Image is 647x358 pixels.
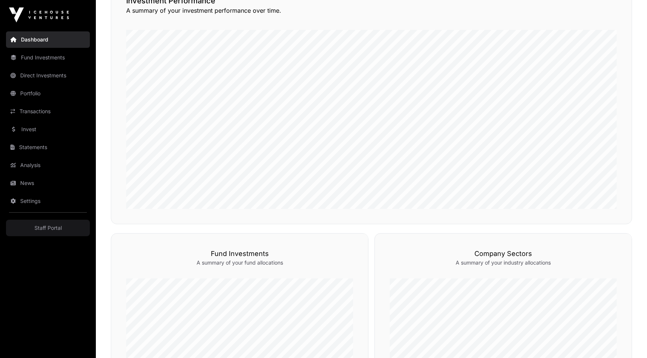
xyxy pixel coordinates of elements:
[6,157,90,173] a: Analysis
[6,31,90,48] a: Dashboard
[6,67,90,84] a: Direct Investments
[6,220,90,236] a: Staff Portal
[126,6,617,15] p: A summary of your investment performance over time.
[126,249,353,259] h3: Fund Investments
[6,193,90,209] a: Settings
[6,175,90,191] a: News
[610,322,647,358] iframe: Chat Widget
[6,103,90,120] a: Transactions
[390,259,617,266] p: A summary of your industry allocations
[6,85,90,102] a: Portfolio
[6,139,90,155] a: Statements
[6,49,90,66] a: Fund Investments
[6,121,90,138] a: Invest
[390,249,617,259] h3: Company Sectors
[9,7,69,22] img: Icehouse Ventures Logo
[126,259,353,266] p: A summary of your fund allocations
